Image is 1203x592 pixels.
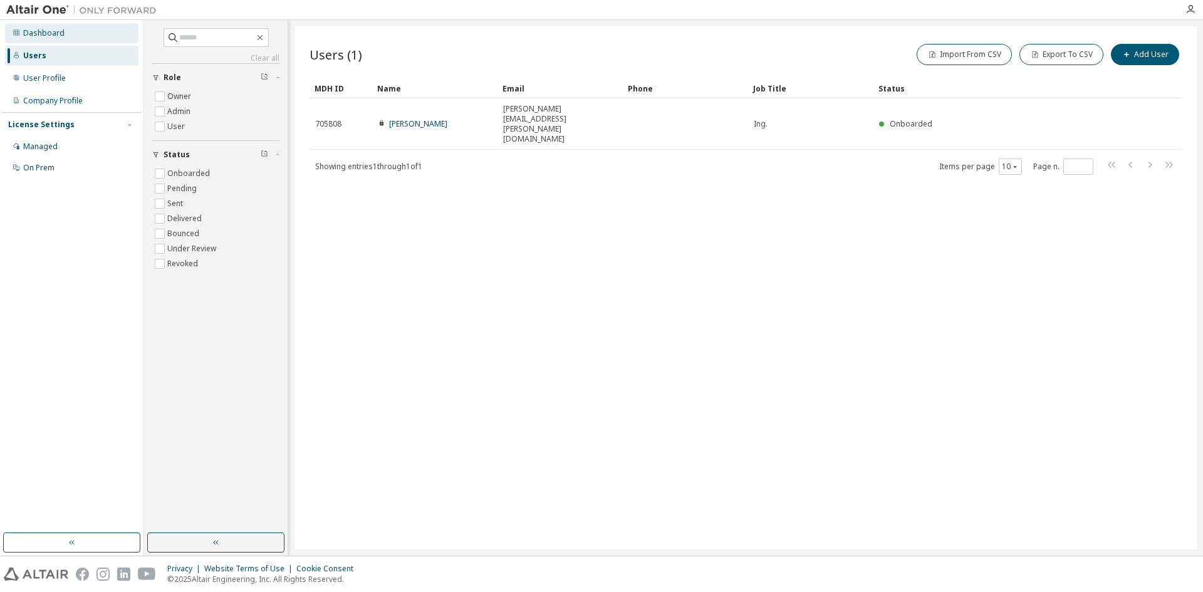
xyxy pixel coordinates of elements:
[310,46,362,63] span: Users (1)
[296,564,361,574] div: Cookie Consent
[167,211,204,226] label: Delivered
[117,568,130,581] img: linkedin.svg
[377,78,492,98] div: Name
[23,28,65,38] div: Dashboard
[167,256,200,271] label: Revoked
[389,118,447,129] a: [PERSON_NAME]
[1033,158,1093,175] span: Page n.
[878,78,1117,98] div: Status
[753,78,868,98] div: Job Title
[754,119,768,129] span: Ing.
[315,119,341,129] span: 705808
[261,73,268,83] span: Clear filter
[8,120,75,130] div: License Settings
[890,118,932,129] span: Onboarded
[167,196,185,211] label: Sent
[23,163,55,173] div: On Prem
[204,564,296,574] div: Website Terms of Use
[167,166,212,181] label: Onboarded
[939,158,1022,175] span: Items per page
[6,4,163,16] img: Altair One
[23,51,46,61] div: Users
[152,141,279,169] button: Status
[152,64,279,91] button: Role
[167,564,204,574] div: Privacy
[138,568,156,581] img: youtube.svg
[261,150,268,160] span: Clear filter
[1111,44,1179,65] button: Add User
[23,96,83,106] div: Company Profile
[4,568,68,581] img: altair_logo.svg
[76,568,89,581] img: facebook.svg
[23,142,58,152] div: Managed
[315,161,422,172] span: Showing entries 1 through 1 of 1
[167,119,187,134] label: User
[96,568,110,581] img: instagram.svg
[917,44,1012,65] button: Import From CSV
[167,241,219,256] label: Under Review
[1019,44,1103,65] button: Export To CSV
[1002,162,1019,172] button: 10
[167,181,199,196] label: Pending
[23,73,66,83] div: User Profile
[503,78,618,98] div: Email
[503,104,617,144] span: [PERSON_NAME][EMAIL_ADDRESS][PERSON_NAME][DOMAIN_NAME]
[164,73,181,83] span: Role
[315,78,367,98] div: MDH ID
[167,574,361,584] p: © 2025 Altair Engineering, Inc. All Rights Reserved.
[152,53,279,63] a: Clear all
[167,104,193,119] label: Admin
[628,78,743,98] div: Phone
[164,150,190,160] span: Status
[167,89,194,104] label: Owner
[167,226,202,241] label: Bounced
